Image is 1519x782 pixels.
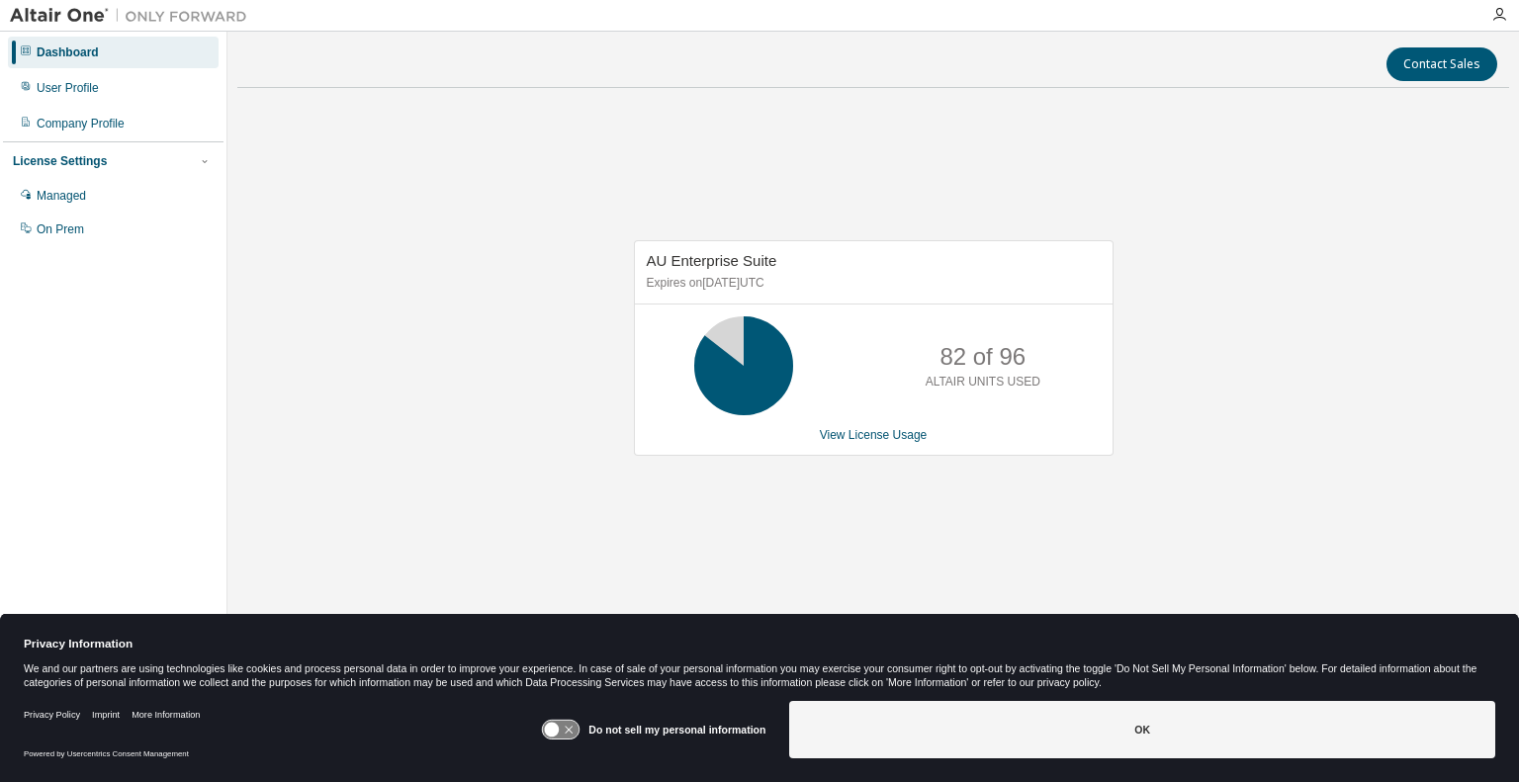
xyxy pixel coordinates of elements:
div: License Settings [13,153,107,169]
p: ALTAIR UNITS USED [926,374,1040,391]
p: Expires on [DATE] UTC [647,275,1096,292]
span: AU Enterprise Suite [647,252,777,269]
div: On Prem [37,221,84,237]
p: 82 of 96 [939,340,1026,374]
div: Dashboard [37,44,99,60]
div: Company Profile [37,116,125,131]
div: Managed [37,188,86,204]
div: User Profile [37,80,99,96]
a: View License Usage [820,428,928,442]
button: Contact Sales [1386,47,1497,81]
img: Altair One [10,6,257,26]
